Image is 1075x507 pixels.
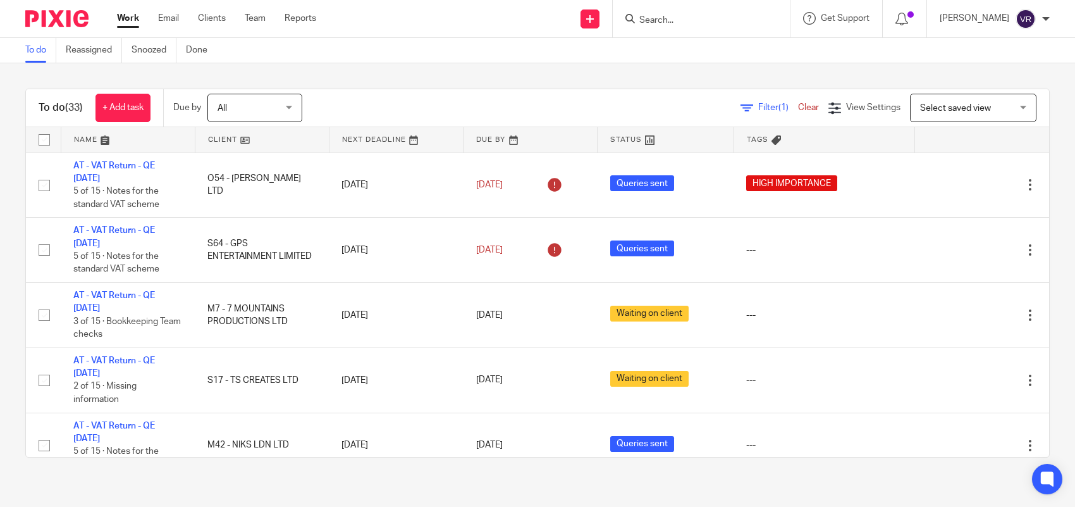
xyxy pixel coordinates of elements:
[73,317,181,339] span: 3 of 15 · Bookkeeping Team checks
[117,12,139,25] a: Work
[132,38,176,63] a: Snoozed
[746,244,902,256] div: ---
[198,12,226,25] a: Clients
[747,136,768,143] span: Tags
[195,218,329,283] td: S64 - GPS ENTERTAINMENT LIMITED
[195,413,329,478] td: M42 - NIKS LDN LTD
[195,153,329,218] td: O54 - [PERSON_NAME] LTD
[476,246,503,254] span: [DATE]
[329,347,463,413] td: [DATE]
[610,241,674,256] span: Queries sent
[73,161,155,183] a: AT - VAT Return - QE [DATE]
[329,283,463,348] td: [DATE]
[195,283,329,348] td: M7 - 7 MOUNTAINS PRODUCTIONS LTD
[940,12,1009,25] p: [PERSON_NAME]
[73,448,159,470] span: 5 of 15 · Notes for the standard VAT scheme
[73,356,155,378] a: AT - VAT Return - QE [DATE]
[476,441,503,449] span: [DATE]
[245,12,266,25] a: Team
[746,175,837,191] span: HIGH IMPORTANCE
[73,422,155,443] a: AT - VAT Return - QE [DATE]
[218,104,227,113] span: All
[746,374,902,387] div: ---
[329,153,463,218] td: [DATE]
[158,12,179,25] a: Email
[73,291,155,313] a: AT - VAT Return - QE [DATE]
[638,15,752,27] input: Search
[25,10,89,27] img: Pixie
[329,413,463,478] td: [DATE]
[610,436,674,452] span: Queries sent
[920,104,991,113] span: Select saved view
[610,371,689,387] span: Waiting on client
[195,347,329,413] td: S17 - TS CREATES LTD
[73,382,137,404] span: 2 of 15 · Missing information
[73,252,159,274] span: 5 of 15 · Notes for the standard VAT scheme
[778,103,789,112] span: (1)
[746,309,902,322] div: ---
[746,439,902,451] div: ---
[610,306,689,322] span: Waiting on client
[846,103,900,112] span: View Settings
[39,101,83,115] h1: To do
[798,103,819,112] a: Clear
[73,187,159,209] span: 5 of 15 · Notes for the standard VAT scheme
[329,218,463,283] td: [DATE]
[476,376,503,385] span: [DATE]
[66,38,122,63] a: Reassigned
[610,175,674,191] span: Queries sent
[173,101,201,114] p: Due by
[285,12,316,25] a: Reports
[186,38,217,63] a: Done
[25,38,56,63] a: To do
[821,14,869,23] span: Get Support
[65,103,83,113] span: (33)
[95,94,150,122] a: + Add task
[758,103,798,112] span: Filter
[476,311,503,320] span: [DATE]
[476,180,503,189] span: [DATE]
[1016,9,1036,29] img: svg%3E
[73,226,155,247] a: AT - VAT Return - QE [DATE]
